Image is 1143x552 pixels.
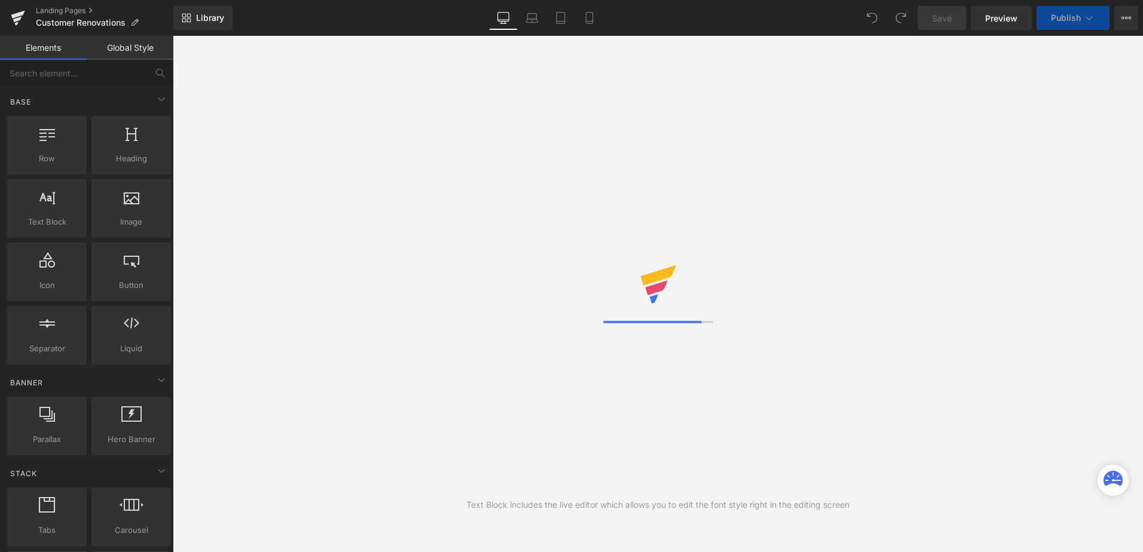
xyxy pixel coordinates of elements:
span: Parallax [11,433,83,446]
button: Undo [860,6,884,30]
span: Button [95,279,167,292]
span: Liquid [95,342,167,355]
span: Carousel [95,524,167,536]
a: Mobile [575,6,604,30]
span: Library [196,13,224,23]
span: Image [95,216,167,228]
a: Tablet [546,6,575,30]
span: Save [932,12,952,24]
span: Separator [11,342,83,355]
span: Banner [9,377,44,388]
span: Row [11,152,83,165]
a: New Library [173,6,233,30]
button: More [1114,6,1138,30]
span: Customer Renovations [36,18,126,27]
span: Publish [1051,13,1081,23]
a: Landing Pages [36,6,173,16]
button: Redo [889,6,913,30]
span: Preview [985,12,1017,24]
span: Base [9,96,32,108]
button: Publish [1037,6,1110,30]
span: Text Block [11,216,83,228]
a: Global Style [87,36,173,60]
span: Stack [9,468,38,479]
span: Heading [95,152,167,165]
a: Laptop [518,6,546,30]
span: Tabs [11,524,83,536]
span: Hero Banner [95,433,167,446]
div: Text Block includes the live editor which allows you to edit the font style right in the editing ... [466,498,849,511]
a: Desktop [489,6,518,30]
a: Preview [971,6,1032,30]
span: Icon [11,279,83,292]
